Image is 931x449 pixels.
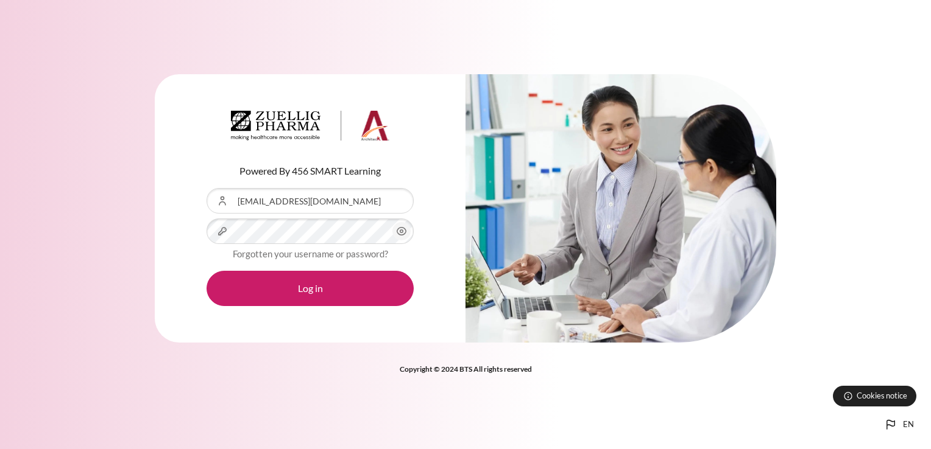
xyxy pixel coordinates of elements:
button: Log in [207,271,414,306]
p: Powered By 456 SMART Learning [207,164,414,178]
span: en [903,419,914,431]
a: Forgotten your username or password? [233,248,388,259]
img: Architeck [231,111,389,141]
button: Cookies notice [833,386,916,406]
span: Cookies notice [857,390,907,402]
input: Username or Email Address [207,188,414,214]
strong: Copyright © 2024 BTS All rights reserved [400,364,532,374]
a: Architeck [231,111,389,146]
button: Languages [879,412,919,437]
